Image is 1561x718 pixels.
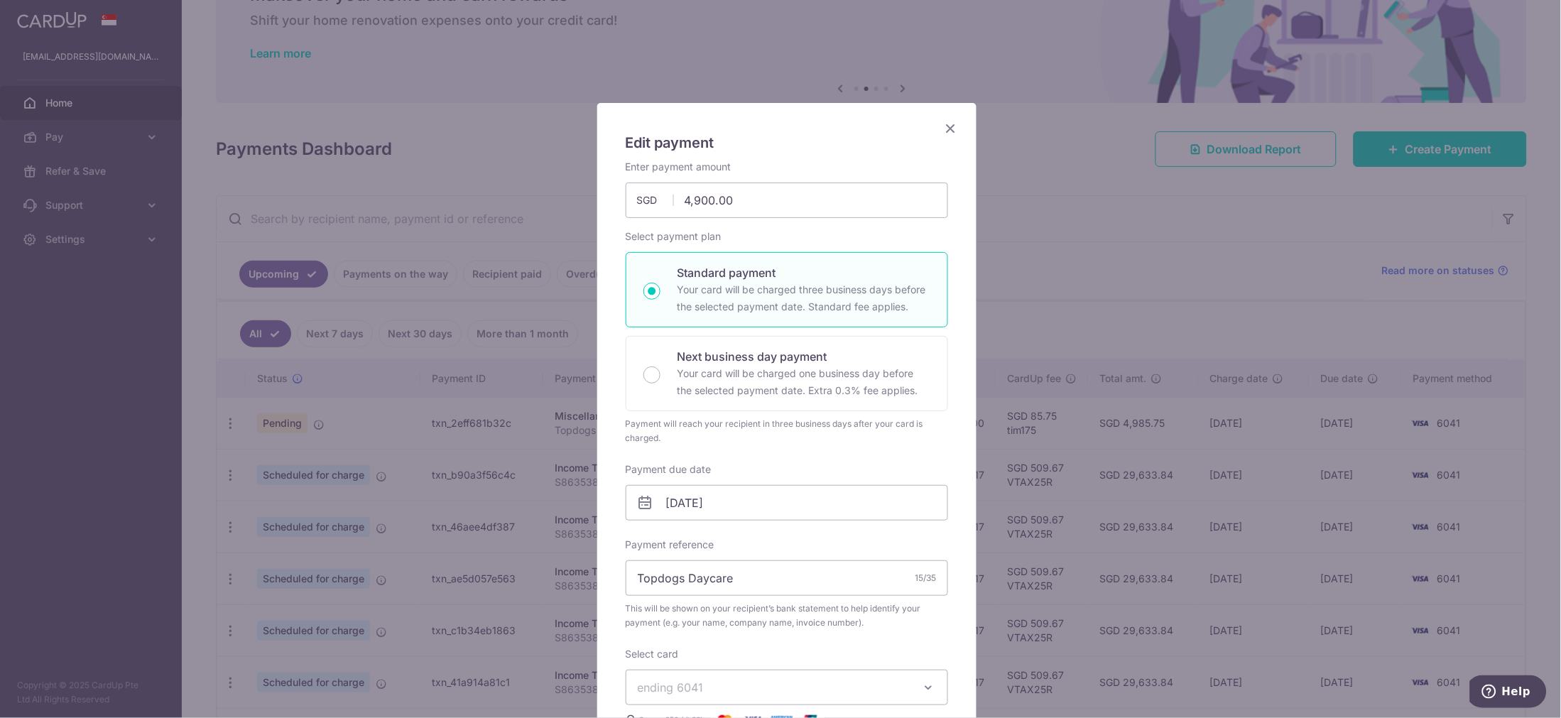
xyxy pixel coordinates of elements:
[626,670,948,705] button: ending 6041
[1470,675,1547,711] iframe: Opens a widget where you can find more information
[626,131,948,154] h5: Edit payment
[678,348,930,365] p: Next business day payment
[942,120,959,137] button: Close
[626,417,948,445] div: Payment will reach your recipient in three business days after your card is charged.
[626,538,714,552] label: Payment reference
[626,602,948,630] span: This will be shown on your recipient’s bank statement to help identify your payment (e.g. your na...
[626,183,948,218] input: 0.00
[915,571,937,585] div: 15/35
[637,193,674,207] span: SGD
[678,264,930,281] p: Standard payment
[678,281,930,315] p: Your card will be charged three business days before the selected payment date. Standard fee appl...
[678,365,930,399] p: Your card will be charged one business day before the selected payment date. Extra 0.3% fee applies.
[626,160,731,174] label: Enter payment amount
[626,462,712,477] label: Payment due date
[626,485,948,521] input: DD / MM / YYYY
[626,229,722,244] label: Select payment plan
[638,680,704,695] span: ending 6041
[626,647,679,661] label: Select card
